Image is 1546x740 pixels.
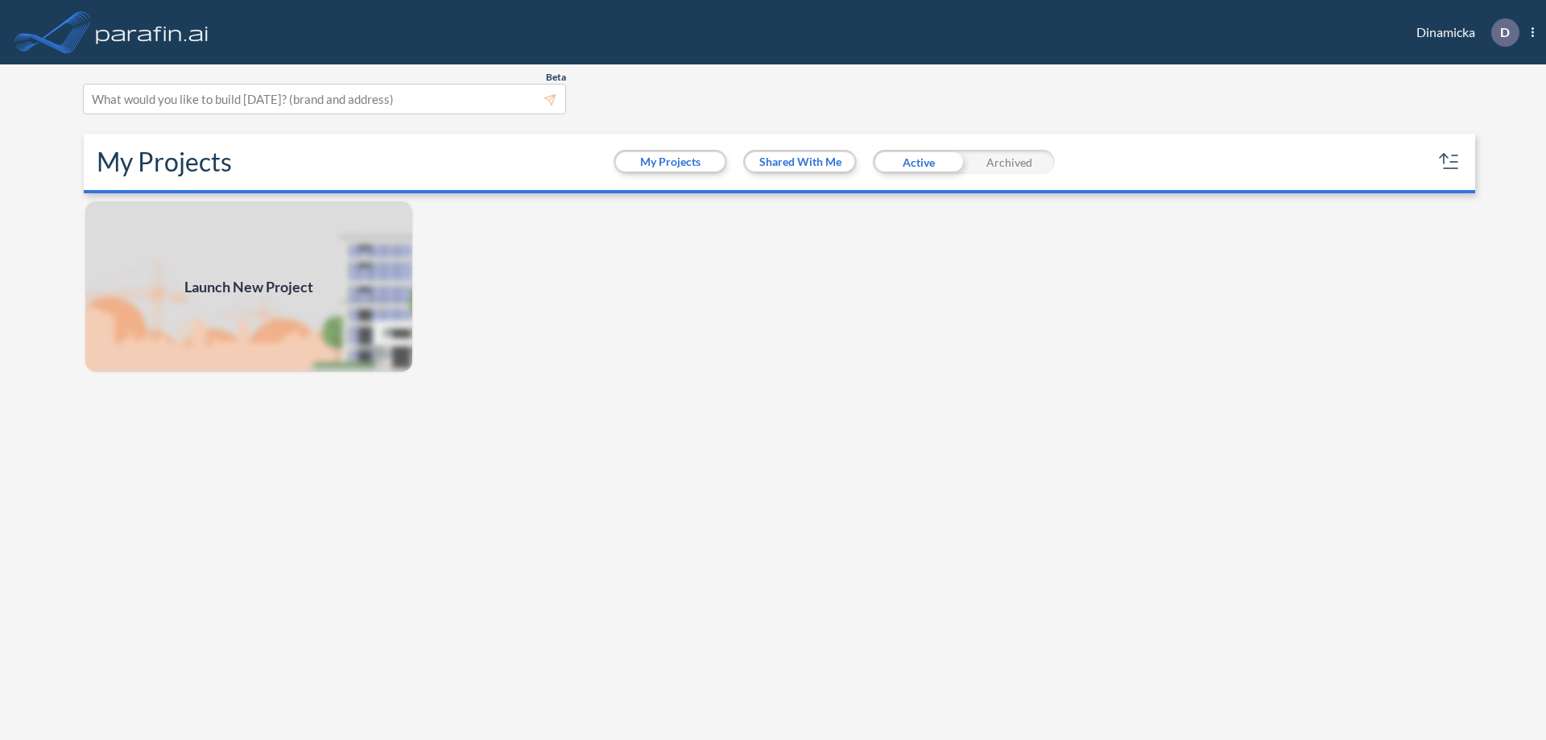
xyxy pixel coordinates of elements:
[546,71,566,84] span: Beta
[97,147,232,177] h2: My Projects
[1500,25,1510,39] p: D
[873,150,964,174] div: Active
[84,200,414,374] img: add
[93,16,212,48] img: logo
[964,150,1055,174] div: Archived
[616,152,725,172] button: My Projects
[746,152,854,172] button: Shared With Me
[84,200,414,374] a: Launch New Project
[184,276,313,298] span: Launch New Project
[1392,19,1534,47] div: Dinamicka
[1436,149,1462,175] button: sort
